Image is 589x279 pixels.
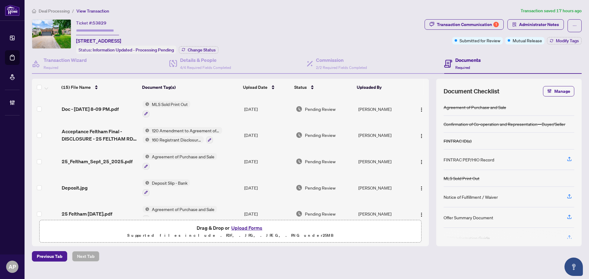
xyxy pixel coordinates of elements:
[296,132,302,138] img: Document Status
[62,184,88,191] span: Deposit.jpg
[72,7,74,14] li: /
[419,160,424,164] img: Logo
[143,136,149,143] img: Status Icon
[460,37,500,44] span: Submitted for Review
[143,179,190,196] button: Status IconDeposit Slip - Bank
[242,201,293,227] td: [DATE]
[143,127,222,144] button: Status Icon120 Amendment to Agreement of Purchase and SaleStatus Icon160 Registrant Disclosure of...
[419,107,424,112] img: Logo
[305,184,336,191] span: Pending Review
[554,86,570,96] span: Manage
[417,183,426,193] button: Logo
[444,104,506,111] div: Agreement of Purchase and Sale
[76,8,109,14] span: View Transaction
[296,210,302,217] img: Document Status
[143,101,190,117] button: Status IconMLS Sold Print Out
[356,122,411,149] td: [PERSON_NAME]
[444,214,493,221] div: Offer Summary Document
[316,65,367,70] span: 2/2 Required Fields Completed
[140,79,241,96] th: Document Tag(s)
[149,179,190,186] span: Deposit Slip - Bank
[76,46,176,54] div: Status:
[143,101,149,107] img: Status Icon
[564,258,583,276] button: Open asap
[180,65,231,70] span: 4/4 Required Fields Completed
[294,84,307,91] span: Status
[242,122,293,149] td: [DATE]
[143,206,149,213] img: Status Icon
[543,86,574,96] button: Manage
[241,79,292,96] th: Upload Date
[40,220,421,243] span: Drag & Drop orUpload FormsSupported files include .PDF, .JPG, .JPEG, .PNG under25MB
[76,37,121,44] span: [STREET_ADDRESS]
[444,138,472,144] div: FINTRAC ID(s)
[419,212,424,217] img: Logo
[444,175,479,182] div: MLS Sold Print Out
[356,96,411,122] td: [PERSON_NAME]
[242,175,293,201] td: [DATE]
[305,158,336,165] span: Pending Review
[417,104,426,114] button: Logo
[32,9,36,13] span: home
[556,39,579,43] span: Modify Tags
[305,106,336,112] span: Pending Review
[93,47,174,53] span: Information Updated - Processing Pending
[32,20,71,48] img: IMG-N12264314_1.jpg
[76,19,106,26] div: Ticket #:
[143,153,217,170] button: Status IconAgreement of Purchase and Sale
[493,22,499,27] div: 1
[444,156,494,163] div: FINTRAC PEP/HIO Record
[243,84,268,91] span: Upload Date
[305,132,336,138] span: Pending Review
[143,127,149,134] img: Status Icon
[32,251,67,262] button: Previous Tab
[229,224,264,232] button: Upload Forms
[316,56,367,64] h4: Commission
[455,56,481,64] h4: Documents
[242,96,293,122] td: [DATE]
[149,127,222,134] span: 120 Amendment to Agreement of Purchase and Sale
[444,87,499,96] span: Document Checklist
[149,153,217,160] span: Agreement of Purchase and Sale
[242,148,293,175] td: [DATE]
[513,37,542,44] span: Mutual Release
[149,101,190,107] span: MLS Sold Print Out
[149,206,217,213] span: Agreement of Purchase and Sale
[419,186,424,191] img: Logo
[512,22,517,27] span: solution
[62,210,112,217] span: 25 Feltham [DATE].pdf
[188,48,216,52] span: Change Status
[296,106,302,112] img: Document Status
[143,179,149,186] img: Status Icon
[547,37,582,44] button: Modify Tags
[425,19,504,30] button: Transaction Communication1
[356,201,411,227] td: [PERSON_NAME]
[143,206,217,222] button: Status IconAgreement of Purchase and Sale
[5,5,20,16] img: logo
[417,209,426,219] button: Logo
[455,65,470,70] span: Required
[9,262,16,271] span: AP
[437,20,499,29] div: Transaction Communication
[292,79,354,96] th: Status
[37,251,62,261] span: Previous Tab
[417,130,426,140] button: Logo
[59,79,140,96] th: (15) File Name
[572,24,577,28] span: ellipsis
[180,56,231,64] h4: Details & People
[61,84,91,91] span: (15) File Name
[444,121,565,127] div: Confirmation of Co-operation and Representation—Buyer/Seller
[354,79,409,96] th: Uploaded By
[72,251,99,262] button: Next Tab
[521,7,582,14] article: Transaction saved 17 hours ago
[197,224,264,232] span: Drag & Drop or
[444,194,498,200] div: Notice of Fulfillment / Waiver
[149,136,204,143] span: 160 Registrant Disclosure of Interest - Acquisition ofProperty
[62,128,138,142] span: Acceptance Feltham Final - DISCLOSURE - 25 FELTHAM RD [PERSON_NAME].pdf
[39,8,70,14] span: Deal Processing
[417,156,426,166] button: Logo
[179,46,218,54] button: Change Status
[296,184,302,191] img: Document Status
[62,105,119,113] span: Doc - [DATE] 8-09 PM.pdf
[519,20,559,29] span: Administrator Notes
